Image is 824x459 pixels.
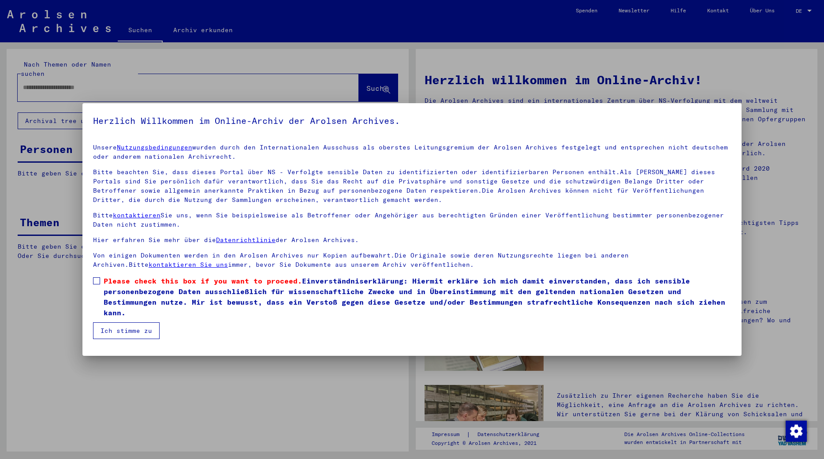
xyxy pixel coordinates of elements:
a: kontaktieren [113,211,160,219]
img: Zustimmung ändern [786,421,807,442]
p: Bitte Sie uns, wenn Sie beispielsweise als Betroffener oder Angehöriger aus berechtigten Gründen ... [93,211,731,229]
a: kontaktieren Sie uns [149,261,228,269]
a: Nutzungsbedingungen [117,143,192,151]
p: Bitte beachten Sie, dass dieses Portal über NS - Verfolgte sensible Daten zu identifizierten oder... [93,168,731,205]
p: Von einigen Dokumenten werden in den Arolsen Archives nur Kopien aufbewahrt.Die Originale sowie d... [93,251,731,269]
span: Einverständniserklärung: Hiermit erkläre ich mich damit einverstanden, dass ich sensible personen... [104,276,731,318]
button: Ich stimme zu [93,322,160,339]
p: Unsere wurden durch den Internationalen Ausschuss als oberstes Leitungsgremium der Arolsen Archiv... [93,143,731,161]
a: Datenrichtlinie [216,236,276,244]
h5: Herzlich Willkommen im Online-Archiv der Arolsen Archives. [93,114,731,128]
span: Please check this box if you want to proceed. [104,276,302,285]
p: Hier erfahren Sie mehr über die der Arolsen Archives. [93,235,731,245]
